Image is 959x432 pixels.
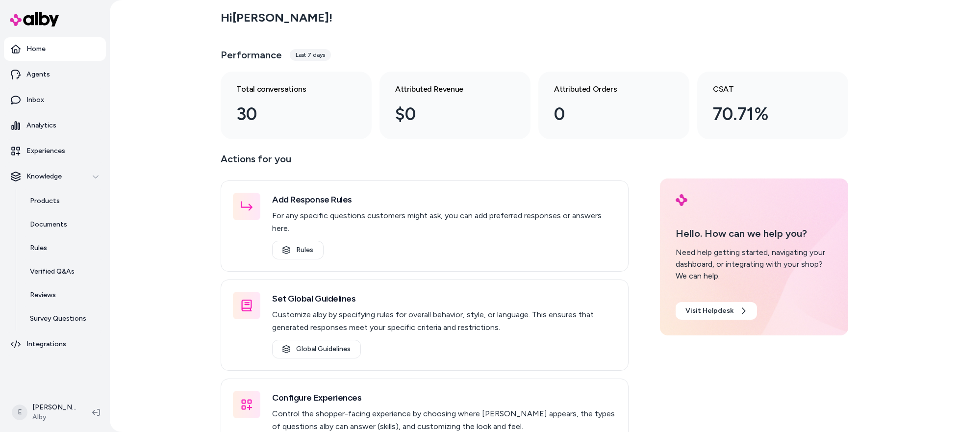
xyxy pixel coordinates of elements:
h3: Attributed Orders [554,83,658,95]
a: Inbox [4,88,106,112]
a: Analytics [4,114,106,137]
a: Survey Questions [20,307,106,330]
p: Survey Questions [30,314,86,324]
div: $0 [395,101,499,127]
div: Last 7 days [290,49,331,61]
div: 30 [236,101,340,127]
h2: Hi [PERSON_NAME] ! [221,10,332,25]
span: Alby [32,412,76,422]
div: Need help getting started, navigating your dashboard, or integrating with your shop? We can help. [676,247,833,282]
a: Verified Q&As [20,260,106,283]
p: Reviews [30,290,56,300]
p: Inbox [26,95,44,105]
a: Documents [20,213,106,236]
a: Reviews [20,283,106,307]
a: Products [20,189,106,213]
p: [PERSON_NAME] [32,403,76,412]
a: Experiences [4,139,106,163]
p: Integrations [26,339,66,349]
a: Integrations [4,332,106,356]
img: alby Logo [10,12,59,26]
p: Experiences [26,146,65,156]
button: Knowledge [4,165,106,188]
p: Hello. How can we help you? [676,226,833,241]
p: Home [26,44,46,54]
a: Attributed Orders 0 [538,72,689,139]
div: 0 [554,101,658,127]
a: CSAT 70.71% [697,72,848,139]
p: Products [30,196,60,206]
a: Rules [272,241,324,259]
button: E[PERSON_NAME]Alby [6,397,84,428]
p: Verified Q&As [30,267,75,277]
a: Global Guidelines [272,340,361,358]
h3: Configure Experiences [272,391,616,405]
p: Customize alby by specifying rules for overall behavior, style, or language. This ensures that ge... [272,308,616,334]
p: Knowledge [26,172,62,181]
h3: Total conversations [236,83,340,95]
a: Total conversations 30 [221,72,372,139]
p: Rules [30,243,47,253]
p: For any specific questions customers might ask, you can add preferred responses or answers here. [272,209,616,235]
div: 70.71% [713,101,817,127]
p: Analytics [26,121,56,130]
a: Agents [4,63,106,86]
h3: Attributed Revenue [395,83,499,95]
a: Home [4,37,106,61]
h3: Add Response Rules [272,193,616,206]
p: Agents [26,70,50,79]
a: Attributed Revenue $0 [379,72,530,139]
a: Visit Helpdesk [676,302,757,320]
p: Documents [30,220,67,229]
a: Rules [20,236,106,260]
h3: Performance [221,48,282,62]
img: alby Logo [676,194,687,206]
h3: Set Global Guidelines [272,292,616,305]
h3: CSAT [713,83,817,95]
p: Actions for you [221,151,629,175]
span: E [12,405,27,420]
